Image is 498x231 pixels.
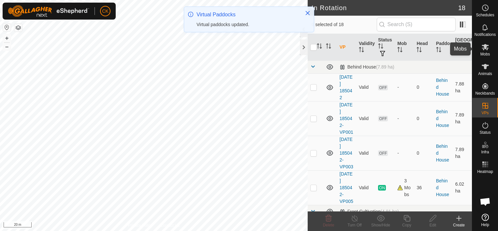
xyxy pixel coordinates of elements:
[414,136,433,170] td: 0
[397,177,411,198] div: 3 Mobs
[8,5,89,17] img: Gallagher Logo
[378,185,386,191] span: ON
[102,8,108,15] span: CK
[317,44,322,50] p-sorticon: Activate to sort
[381,209,399,214] span: (4.91 ha)
[475,33,496,37] span: Notifications
[312,21,377,28] span: 0 selected of 18
[340,209,399,214] div: Front Cultivation
[397,48,403,53] p-sorticon: Activate to sort
[436,178,449,197] a: Behind House
[340,74,353,100] a: [DATE] 185042
[453,101,472,136] td: 7.89 ha
[326,44,331,50] p-sorticon: Activate to sort
[395,34,414,61] th: Mob
[376,64,394,69] span: (7.89 ha)
[480,52,490,56] span: Mobs
[378,116,388,121] span: OFF
[359,48,364,53] p-sorticon: Activate to sort
[433,34,453,61] th: Paddock
[475,91,495,95] span: Neckbands
[378,85,388,90] span: OFF
[3,34,11,42] button: +
[477,170,493,174] span: Heatmap
[356,73,375,101] td: Valid
[312,4,458,12] h2: In Rotation
[378,150,388,156] span: OFF
[414,170,433,205] td: 36
[414,34,433,61] th: Head
[397,115,411,122] div: -
[340,64,394,70] div: Behind House
[417,48,422,53] p-sorticon: Activate to sort
[436,48,441,53] p-sorticon: Activate to sort
[394,222,420,228] div: Copy
[197,11,298,19] div: Virtual Paddocks
[128,223,153,228] a: Privacy Policy
[453,170,472,205] td: 6.02 ha
[160,223,180,228] a: Contact Us
[414,101,433,136] td: 0
[472,211,498,229] a: Help
[436,144,449,162] a: Behind House
[481,150,489,154] span: Infra
[14,24,22,32] button: Map Layers
[197,21,298,28] div: Virtual paddocks updated.
[340,171,353,204] a: [DATE] 185042-VP005
[337,34,356,61] th: VP
[446,222,472,228] div: Create
[342,222,368,228] div: Turn Off
[303,8,312,18] button: Close
[481,111,489,115] span: VPs
[455,51,461,56] p-sorticon: Activate to sort
[340,137,353,169] a: [DATE] 185042-VP003
[397,150,411,157] div: -
[481,223,489,227] span: Help
[340,102,353,135] a: [DATE] 185042-VP001
[453,136,472,170] td: 7.89 ha
[476,13,494,17] span: Schedules
[356,34,375,61] th: Validity
[436,109,449,128] a: Behind House
[453,73,472,101] td: 7.88 ha
[377,18,456,31] input: Search (S)
[356,136,375,170] td: Valid
[368,222,394,228] div: Show/Hide
[436,78,449,97] a: Behind House
[397,84,411,91] div: -
[458,3,465,13] span: 18
[356,170,375,205] td: Valid
[414,73,433,101] td: 0
[3,43,11,51] button: –
[476,192,495,211] div: Open chat
[479,131,491,134] span: Status
[3,23,11,31] button: Reset Map
[453,34,472,61] th: [GEOGRAPHIC_DATA] Area
[378,44,383,50] p-sorticon: Activate to sort
[420,222,446,228] div: Edit
[323,223,334,227] span: Delete
[356,101,375,136] td: Valid
[375,34,395,61] th: Status
[478,72,492,76] span: Animals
